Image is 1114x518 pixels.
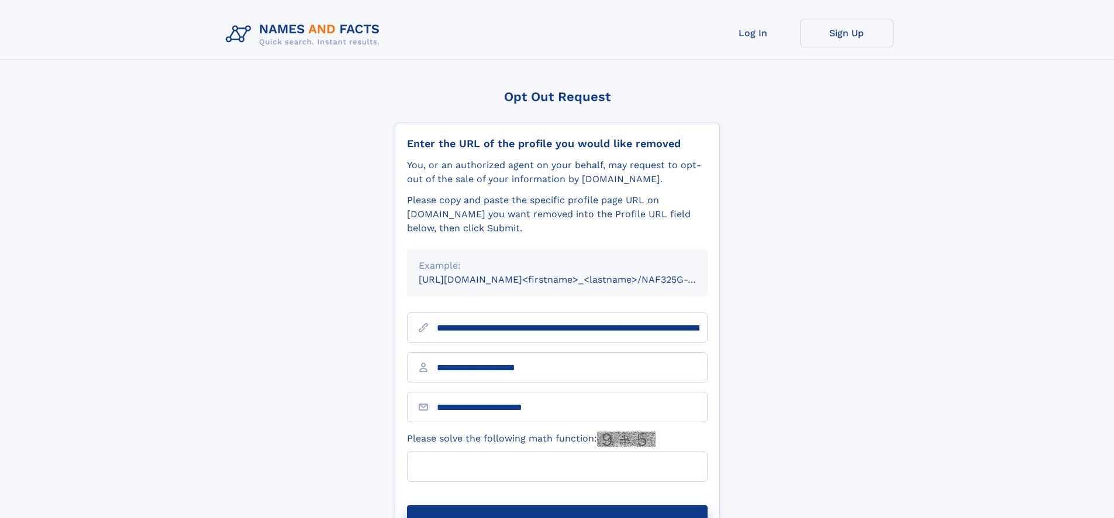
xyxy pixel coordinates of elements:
div: Enter the URL of the profile you would like removed [407,137,708,150]
div: Opt Out Request [395,89,720,104]
small: [URL][DOMAIN_NAME]<firstname>_<lastname>/NAF325G-xxxxxxxx [419,274,730,285]
img: Logo Names and Facts [221,19,389,50]
div: Example: [419,259,696,273]
a: Log In [706,19,800,47]
label: Please solve the following math function: [407,432,656,447]
div: You, or an authorized agent on your behalf, may request to opt-out of the sale of your informatio... [407,158,708,186]
a: Sign Up [800,19,894,47]
div: Please copy and paste the specific profile page URL on [DOMAIN_NAME] you want removed into the Pr... [407,193,708,235]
